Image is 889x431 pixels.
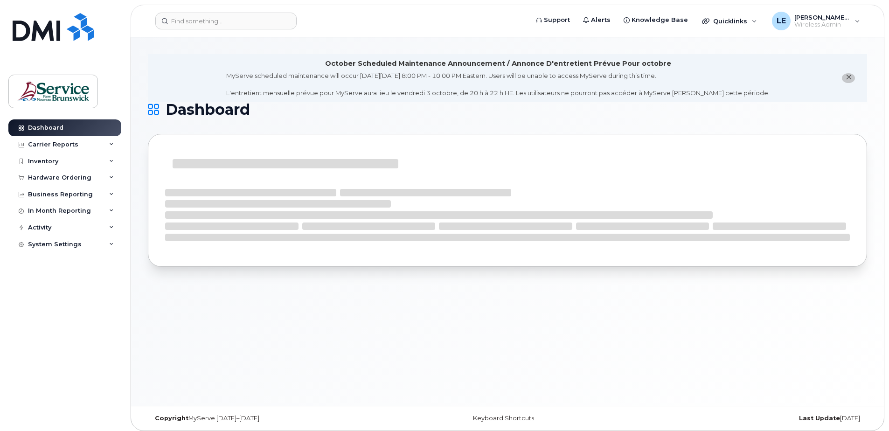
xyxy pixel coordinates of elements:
span: Dashboard [166,103,250,117]
button: close notification [842,73,855,83]
div: [DATE] [627,415,867,422]
div: MyServe scheduled maintenance will occur [DATE][DATE] 8:00 PM - 10:00 PM Eastern. Users will be u... [226,71,770,97]
div: MyServe [DATE]–[DATE] [148,415,388,422]
strong: Last Update [799,415,840,422]
div: October Scheduled Maintenance Announcement / Annonce D'entretient Prévue Pour octobre [325,59,671,69]
strong: Copyright [155,415,188,422]
a: Keyboard Shortcuts [473,415,534,422]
